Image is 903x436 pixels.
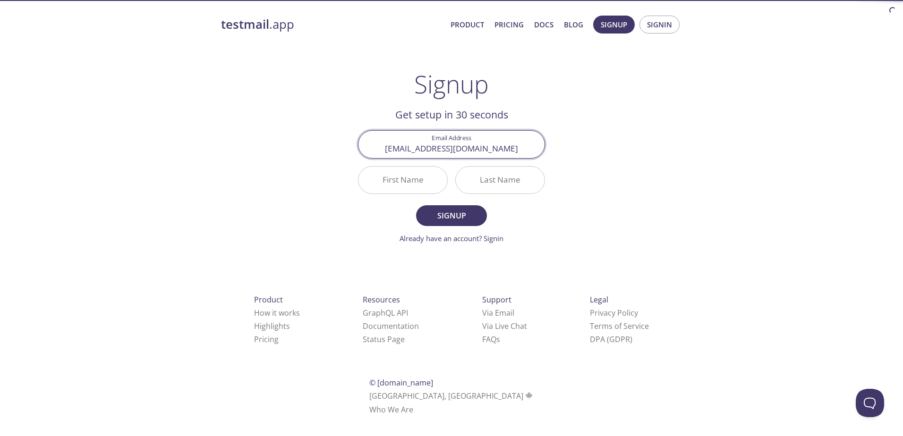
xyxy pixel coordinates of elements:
[482,321,527,331] a: Via Live Chat
[534,18,554,31] a: Docs
[601,18,627,31] span: Signup
[856,389,884,417] iframe: Help Scout Beacon - Open
[358,107,545,123] h2: Get setup in 30 seconds
[590,334,632,344] a: DPA (GDPR)
[426,209,477,222] span: Signup
[254,294,283,305] span: Product
[639,16,680,34] button: Signin
[496,334,500,344] span: s
[369,404,413,415] a: Who We Are
[590,294,608,305] span: Legal
[254,308,300,318] a: How it works
[363,321,419,331] a: Documentation
[482,308,514,318] a: Via Email
[647,18,672,31] span: Signin
[590,321,649,331] a: Terms of Service
[400,234,503,243] a: Already have an account? Signin
[564,18,583,31] a: Blog
[363,294,400,305] span: Resources
[590,308,638,318] a: Privacy Policy
[369,391,534,401] span: [GEOGRAPHIC_DATA], [GEOGRAPHIC_DATA]
[416,205,487,226] button: Signup
[451,18,484,31] a: Product
[482,334,500,344] a: FAQ
[414,70,489,98] h1: Signup
[369,377,433,388] span: © [DOMAIN_NAME]
[254,321,290,331] a: Highlights
[254,334,279,344] a: Pricing
[482,294,511,305] span: Support
[221,16,269,33] strong: testmail
[363,308,408,318] a: GraphQL API
[221,17,443,33] a: testmail.app
[494,18,524,31] a: Pricing
[593,16,635,34] button: Signup
[363,334,405,344] a: Status Page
